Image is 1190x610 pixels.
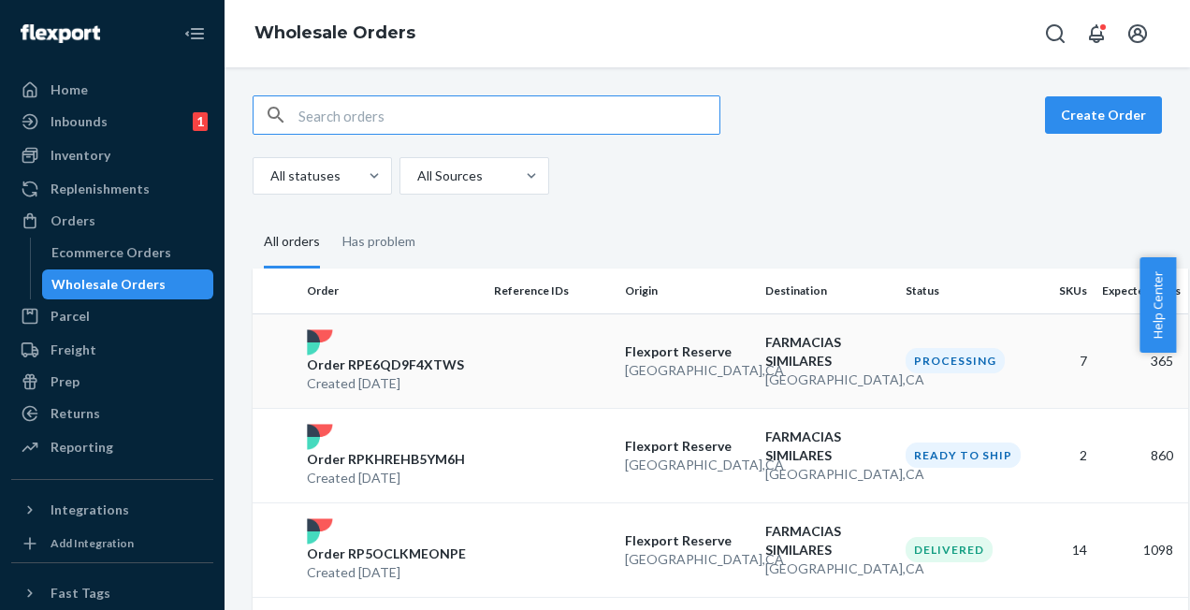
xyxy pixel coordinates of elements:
p: FARMACIAS SIMILARES [765,522,891,559]
div: Home [51,80,88,99]
th: Destination [758,269,898,313]
div: Add Integration [51,535,134,551]
input: Search orders [298,96,719,134]
div: Parcel [51,307,90,326]
div: Wholesale Orders [51,275,166,294]
div: Fast Tags [51,584,110,603]
div: Processing [906,348,1005,373]
div: 1 [193,112,208,131]
a: Wholesale Orders [42,269,214,299]
td: 7 [1029,313,1095,408]
p: Order RPE6QD9F4XTWS [307,356,464,374]
p: [GEOGRAPHIC_DATA] , CA [765,465,891,484]
a: Home [11,75,213,105]
a: Ecommerce Orders [42,238,214,268]
a: Wholesale Orders [254,22,415,43]
p: [GEOGRAPHIC_DATA] , CA [765,559,891,578]
div: Delivered [906,537,993,562]
p: Created [DATE] [307,469,465,487]
button: Help Center [1139,257,1176,353]
div: Ecommerce Orders [51,243,171,262]
div: Inventory [51,146,110,165]
div: Freight [51,341,96,359]
p: [GEOGRAPHIC_DATA] , CA [625,456,750,474]
p: Order RP5OCLKMEONPE [307,545,466,563]
input: All Sources [415,167,417,185]
p: Created [DATE] [307,563,466,582]
div: Orders [51,211,95,230]
div: All orders [264,217,320,269]
th: Reference IDs [486,269,617,313]
th: Expected Units [1095,269,1188,313]
button: Open account menu [1119,15,1156,52]
a: Orders [11,206,213,236]
button: Close Navigation [176,15,213,52]
a: Parcel [11,301,213,331]
td: 14 [1029,502,1095,597]
p: Order RPKHREHB5YM6H [307,450,465,469]
div: Reporting [51,438,113,457]
th: Origin [617,269,758,313]
td: 365 [1095,313,1188,408]
p: Flexport Reserve [625,437,750,456]
img: flexport logo [307,424,333,450]
div: Integrations [51,501,129,519]
p: Flexport Reserve [625,342,750,361]
div: Returns [51,404,100,423]
button: Integrations [11,495,213,525]
p: Created [DATE] [307,374,464,393]
td: 2 [1029,408,1095,502]
div: Inbounds [51,112,108,131]
p: FARMACIAS SIMILARES [765,428,891,465]
th: Status [898,269,1029,313]
ol: breadcrumbs [239,7,430,61]
button: Fast Tags [11,578,213,608]
div: Has problem [342,217,415,266]
a: Returns [11,399,213,428]
div: Prep [51,372,80,391]
a: Prep [11,367,213,397]
a: Reporting [11,432,213,462]
img: Flexport logo [21,24,100,43]
th: SKUs [1029,269,1095,313]
p: [GEOGRAPHIC_DATA] , CA [625,550,750,569]
button: Open notifications [1078,15,1115,52]
td: 1098 [1095,502,1188,597]
td: 860 [1095,408,1188,502]
button: Open Search Box [1037,15,1074,52]
a: Replenishments [11,174,213,204]
button: Create Order [1045,96,1162,134]
img: flexport logo [307,329,333,356]
p: Flexport Reserve [625,531,750,550]
a: Inbounds1 [11,107,213,137]
img: flexport logo [307,518,333,545]
th: Order [299,269,486,313]
div: Replenishments [51,180,150,198]
div: Ready to ship [906,443,1021,468]
p: FARMACIAS SIMILARES [765,333,891,370]
input: All statuses [268,167,270,185]
a: Freight [11,335,213,365]
p: [GEOGRAPHIC_DATA] , CA [765,370,891,389]
p: [GEOGRAPHIC_DATA] , CA [625,361,750,380]
a: Add Integration [11,532,213,555]
a: Inventory [11,140,213,170]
